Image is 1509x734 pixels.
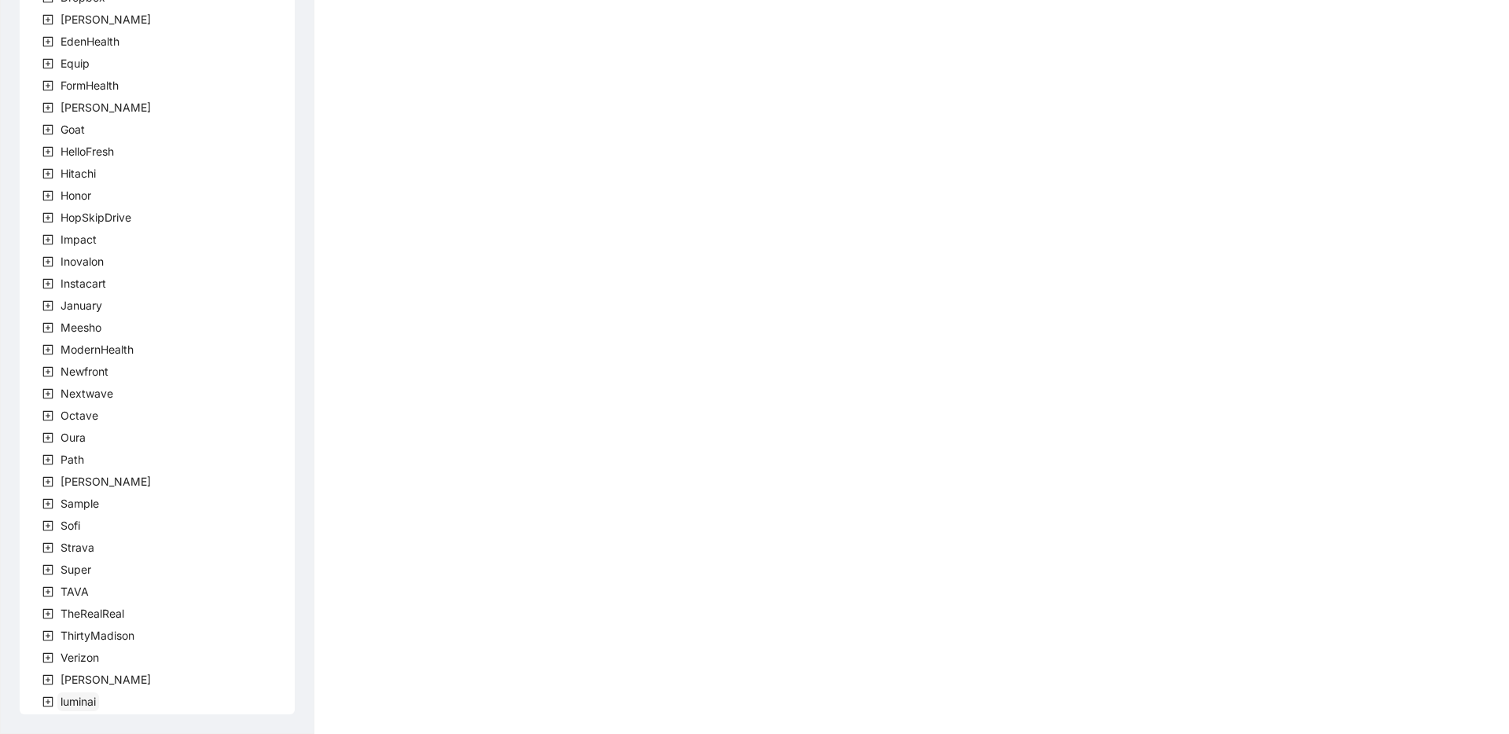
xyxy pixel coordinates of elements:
[61,541,94,554] span: Strava
[61,585,89,598] span: TAVA
[61,651,99,664] span: Verizon
[42,652,53,663] span: plus-square
[57,164,99,183] span: Hitachi
[57,472,154,491] span: Rothman
[61,563,91,576] span: Super
[42,630,53,641] span: plus-square
[42,674,53,685] span: plus-square
[42,256,53,267] span: plus-square
[42,36,53,47] span: plus-square
[61,497,99,510] span: Sample
[57,604,127,623] span: TheRealReal
[61,673,151,686] span: [PERSON_NAME]
[61,365,108,378] span: Newfront
[57,516,83,535] span: Sofi
[61,519,80,532] span: Sofi
[57,274,109,293] span: Instacart
[61,79,119,92] span: FormHealth
[57,142,117,161] span: HelloFresh
[57,494,102,513] span: Sample
[57,538,97,557] span: Strava
[57,670,154,689] span: Virta
[42,542,53,553] span: plus-square
[42,124,53,135] span: plus-square
[42,432,53,443] span: plus-square
[57,120,88,139] span: Goat
[57,252,107,271] span: Inovalon
[42,234,53,245] span: plus-square
[42,586,53,597] span: plus-square
[42,146,53,157] span: plus-square
[61,277,106,290] span: Instacart
[57,406,101,425] span: Octave
[61,35,119,48] span: EdenHealth
[42,608,53,619] span: plus-square
[57,208,134,227] span: HopSkipDrive
[57,428,89,447] span: Oura
[57,626,138,645] span: ThirtyMadison
[61,409,98,422] span: Octave
[57,692,99,711] span: luminai
[61,629,134,642] span: ThirtyMadison
[57,10,154,29] span: Earnest
[42,300,53,311] span: plus-square
[61,189,91,202] span: Honor
[57,296,105,315] span: January
[61,145,114,158] span: HelloFresh
[57,648,102,667] span: Verizon
[42,344,53,355] span: plus-square
[57,230,100,249] span: Impact
[57,186,94,205] span: Honor
[42,168,53,179] span: plus-square
[42,454,53,465] span: plus-square
[61,475,151,488] span: [PERSON_NAME]
[57,560,94,579] span: Super
[57,362,112,381] span: Newfront
[57,98,154,117] span: Garner
[57,32,123,51] span: EdenHealth
[61,343,134,356] span: ModernHealth
[42,564,53,575] span: plus-square
[57,54,93,73] span: Equip
[61,101,151,114] span: [PERSON_NAME]
[61,233,97,246] span: Impact
[57,384,116,403] span: Nextwave
[61,255,104,268] span: Inovalon
[42,410,53,421] span: plus-square
[42,278,53,289] span: plus-square
[57,318,105,337] span: Meesho
[57,340,137,359] span: ModernHealth
[42,102,53,113] span: plus-square
[42,388,53,399] span: plus-square
[61,607,124,620] span: TheRealReal
[61,211,131,224] span: HopSkipDrive
[42,190,53,201] span: plus-square
[42,498,53,509] span: plus-square
[42,14,53,25] span: plus-square
[61,123,85,136] span: Goat
[61,321,101,334] span: Meesho
[42,212,53,223] span: plus-square
[61,13,151,26] span: [PERSON_NAME]
[57,450,87,469] span: Path
[61,695,96,708] span: luminai
[42,696,53,707] span: plus-square
[61,167,96,180] span: Hitachi
[61,431,86,444] span: Oura
[42,80,53,91] span: plus-square
[57,582,92,601] span: TAVA
[61,299,102,312] span: January
[42,58,53,69] span: plus-square
[61,453,84,466] span: Path
[42,476,53,487] span: plus-square
[42,322,53,333] span: plus-square
[42,366,53,377] span: plus-square
[57,76,122,95] span: FormHealth
[61,57,90,70] span: Equip
[61,387,113,400] span: Nextwave
[42,520,53,531] span: plus-square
